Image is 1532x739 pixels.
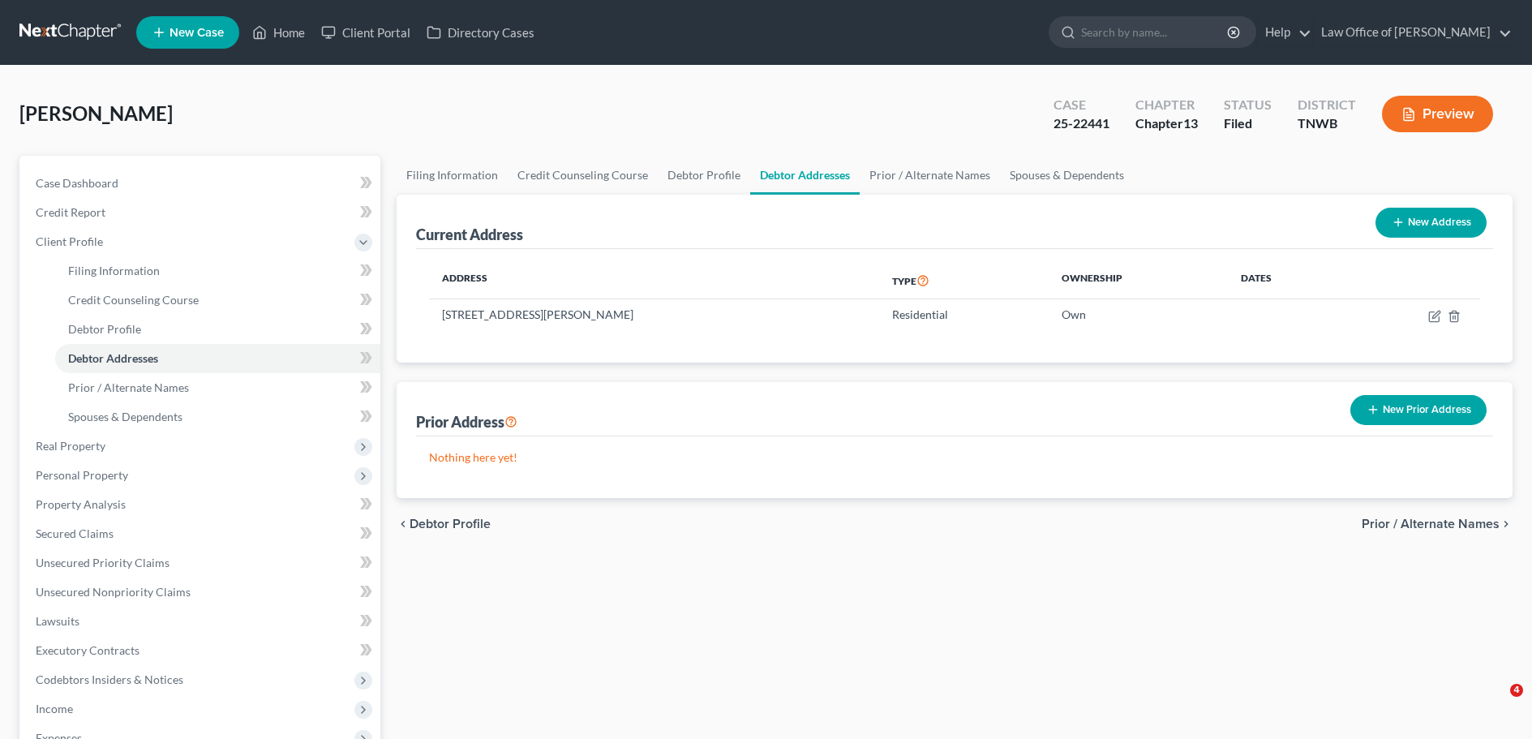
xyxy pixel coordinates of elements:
[508,156,658,195] a: Credit Counseling Course
[397,156,508,195] a: Filing Information
[418,18,543,47] a: Directory Cases
[1054,114,1109,133] div: 25-22441
[1375,208,1487,238] button: New Address
[1081,17,1229,47] input: Search by name...
[36,672,183,686] span: Codebtors Insiders & Notices
[36,585,191,599] span: Unsecured Nonpriority Claims
[1000,156,1134,195] a: Spouses & Dependents
[1510,684,1523,697] span: 4
[36,556,170,569] span: Unsecured Priority Claims
[68,410,182,423] span: Spouses & Dependents
[1224,96,1272,114] div: Status
[36,702,73,715] span: Income
[68,380,189,394] span: Prior / Alternate Names
[36,614,79,628] span: Lawsuits
[1350,395,1487,425] button: New Prior Address
[1049,262,1228,299] th: Ownership
[1049,299,1228,330] td: Own
[1054,96,1109,114] div: Case
[429,299,879,330] td: [STREET_ADDRESS][PERSON_NAME]
[23,636,380,665] a: Executory Contracts
[36,439,105,453] span: Real Property
[429,262,879,299] th: Address
[55,344,380,373] a: Debtor Addresses
[860,156,1000,195] a: Prior / Alternate Names
[1257,18,1311,47] a: Help
[1298,96,1356,114] div: District
[750,156,860,195] a: Debtor Addresses
[36,497,126,511] span: Property Analysis
[879,262,1049,299] th: Type
[313,18,418,47] a: Client Portal
[1183,115,1198,131] span: 13
[410,518,491,531] span: Debtor Profile
[1224,114,1272,133] div: Filed
[23,607,380,636] a: Lawsuits
[1500,518,1513,531] i: chevron_right
[1477,684,1516,723] iframe: Intercom live chat
[23,169,380,198] a: Case Dashboard
[36,234,103,248] span: Client Profile
[68,322,141,336] span: Debtor Profile
[879,299,1049,330] td: Residential
[397,518,410,531] i: chevron_left
[68,293,199,307] span: Credit Counseling Course
[36,205,105,219] span: Credit Report
[55,286,380,315] a: Credit Counseling Course
[1135,114,1198,133] div: Chapter
[55,402,380,432] a: Spouses & Dependents
[1135,96,1198,114] div: Chapter
[68,351,158,365] span: Debtor Addresses
[1382,96,1493,132] button: Preview
[1228,262,1345,299] th: Dates
[55,373,380,402] a: Prior / Alternate Names
[55,256,380,286] a: Filing Information
[244,18,313,47] a: Home
[19,101,173,125] span: [PERSON_NAME]
[416,412,517,432] div: Prior Address
[1298,114,1356,133] div: TNWB
[36,176,118,190] span: Case Dashboard
[36,468,128,482] span: Personal Property
[397,518,491,531] button: chevron_left Debtor Profile
[55,315,380,344] a: Debtor Profile
[36,643,139,657] span: Executory Contracts
[170,27,224,39] span: New Case
[1313,18,1512,47] a: Law Office of [PERSON_NAME]
[23,578,380,607] a: Unsecured Nonpriority Claims
[658,156,750,195] a: Debtor Profile
[23,198,380,227] a: Credit Report
[1362,518,1513,531] button: Prior / Alternate Names chevron_right
[36,526,114,540] span: Secured Claims
[429,449,1480,466] p: Nothing here yet!
[68,264,160,277] span: Filing Information
[416,225,523,244] div: Current Address
[23,548,380,578] a: Unsecured Priority Claims
[1362,518,1500,531] span: Prior / Alternate Names
[23,519,380,548] a: Secured Claims
[23,490,380,519] a: Property Analysis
